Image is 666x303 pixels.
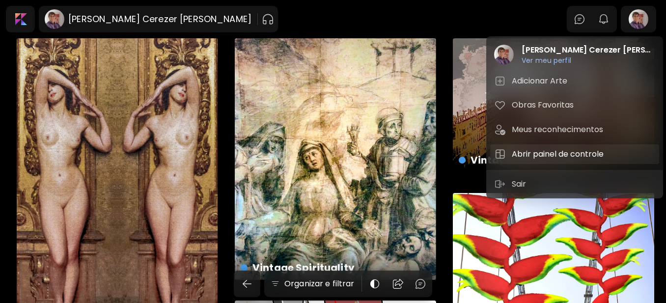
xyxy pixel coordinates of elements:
[490,71,659,91] button: tabAdicionar Arte
[512,148,607,160] h5: Abrir painel de controle
[512,99,577,111] h5: Obras Favoritas
[494,178,506,190] img: sign-out
[494,75,506,87] img: tab
[512,124,606,136] h5: Meus reconhecimentos
[522,56,655,65] h6: Ver meu perfil
[494,148,506,160] img: tab
[522,44,655,56] h2: [PERSON_NAME] Cerezer [PERSON_NAME]
[490,174,533,194] button: sign-outSair
[494,124,506,136] img: tab
[512,75,570,87] h5: Adicionar Arte
[490,95,659,115] button: tabObras Favoritas
[490,120,659,139] button: tabMeus reconhecimentos
[512,178,529,190] p: Sair
[490,144,659,164] button: tabAbrir painel de controle
[494,99,506,111] img: tab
